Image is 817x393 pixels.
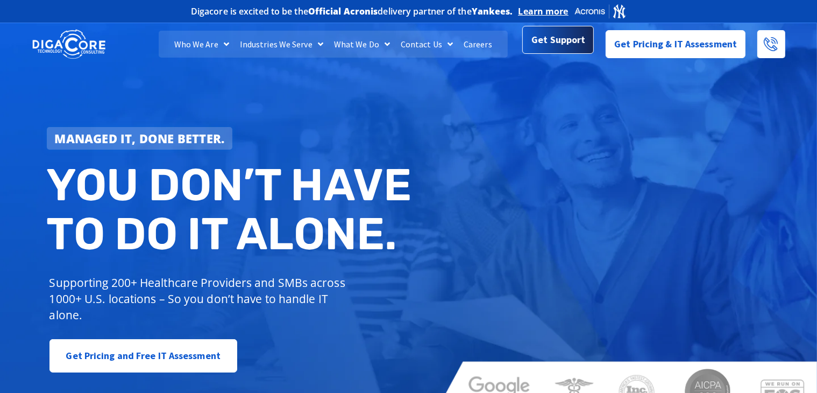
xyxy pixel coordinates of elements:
img: Acronis [574,3,627,19]
a: Careers [458,31,498,58]
h2: Digacore is excited to be the delivery partner of the [191,7,513,16]
span: Get Pricing & IT Assessment [614,33,737,55]
b: Yankees. [472,5,513,17]
span: Get Pricing and Free IT Assessment [66,345,221,367]
a: Industries We Serve [235,31,329,58]
b: Official Acronis [308,5,378,17]
a: What We Do [329,31,395,58]
a: Learn more [518,6,569,17]
a: Get Pricing and Free IT Assessment [49,339,237,373]
a: Who We Are [169,31,235,58]
h2: You don’t have to do IT alone. [47,160,417,259]
p: Supporting 200+ Healthcare Providers and SMBs across 1000+ U.S. locations – So you don’t have to ... [49,275,350,323]
nav: Menu [159,31,508,58]
a: Contact Us [395,31,458,58]
a: Get Pricing & IT Assessment [606,30,745,58]
img: DigaCore Technology Consulting [32,29,105,60]
a: Get Support [522,26,594,54]
strong: Managed IT, done better. [55,130,225,146]
a: Managed IT, done better. [47,127,233,150]
span: Get Support [531,29,585,51]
